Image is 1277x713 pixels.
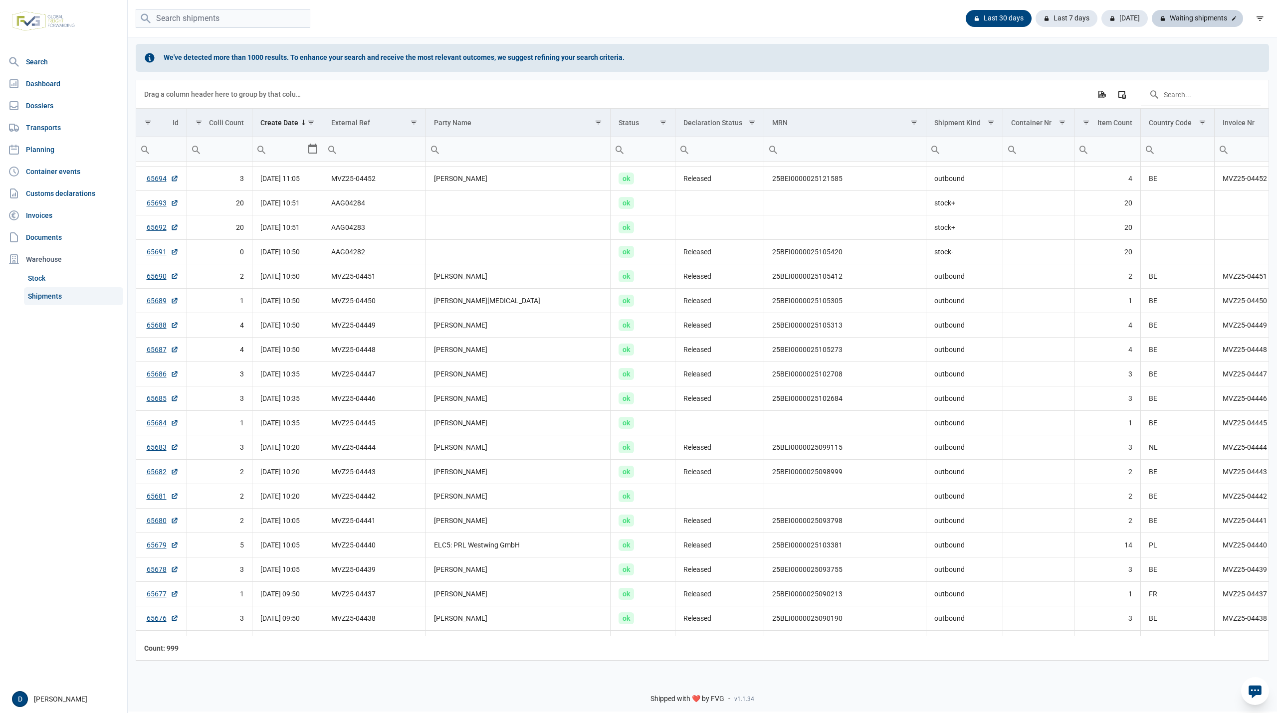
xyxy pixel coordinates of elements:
[675,533,764,557] td: Released
[1140,361,1215,386] td: BE
[764,606,926,630] td: 25BEI0000025090190
[675,435,764,459] td: Released
[173,119,179,127] div: Id
[187,288,252,313] td: 1
[926,109,1003,137] td: Column Shipment Kind
[323,630,426,655] td: MVZ25-04436
[619,221,634,233] span: ok
[1215,137,1233,161] div: Search box
[1003,137,1021,161] div: Search box
[1140,630,1215,655] td: BE
[426,630,611,655] td: [PERSON_NAME]
[764,508,926,533] td: 25BEI0000025093798
[323,386,426,410] td: MVZ25-04446
[675,137,764,161] input: Filter cell
[926,484,1003,508] td: outbound
[675,361,764,386] td: Released
[252,137,270,161] div: Search box
[323,137,426,162] td: Filter cell
[136,137,187,162] td: Filter cell
[144,80,1261,108] div: Data grid toolbar
[307,119,315,126] span: Show filter options for column 'Create Date'
[1140,508,1215,533] td: BE
[147,320,179,330] a: 65688
[260,248,300,256] span: [DATE] 10:50
[1140,264,1215,288] td: BE
[260,199,300,207] span: [DATE] 10:51
[1059,119,1066,126] span: Show filter options for column 'Container Nr'
[331,119,370,127] div: External Ref
[675,313,764,337] td: Released
[1140,459,1215,484] td: BE
[187,137,252,162] td: Filter cell
[147,198,179,208] a: 65693
[748,119,756,126] span: Show filter options for column 'Declaration Status'
[147,247,179,257] a: 65691
[910,119,918,126] span: Show filter options for column 'MRN'
[187,337,252,361] td: 4
[426,166,611,190] td: [PERSON_NAME]
[1074,361,1140,386] td: 3
[926,606,1003,630] td: outbound
[426,557,611,581] td: [PERSON_NAME]
[1074,630,1140,655] td: 1
[187,484,252,508] td: 2
[1074,508,1140,533] td: 2
[426,459,611,484] td: [PERSON_NAME]
[323,459,426,484] td: MVZ25-04443
[675,137,693,161] div: Search box
[772,119,788,127] div: MRN
[147,174,179,183] a: 65694
[323,137,341,161] div: Search box
[1140,166,1215,190] td: BE
[926,137,1003,162] td: Filter cell
[926,557,1003,581] td: outbound
[426,313,611,337] td: [PERSON_NAME]
[187,264,252,288] td: 2
[1074,606,1140,630] td: 3
[1140,581,1215,606] td: FR
[434,119,471,127] div: Party Name
[764,239,926,264] td: 25BEI0000025105420
[323,435,426,459] td: MVZ25-04444
[764,337,926,361] td: 25BEI0000025105273
[147,613,179,623] a: 65676
[611,109,675,137] td: Column Status
[187,109,252,137] td: Column Colli Count
[426,264,611,288] td: [PERSON_NAME]
[4,205,123,225] a: Invoices
[260,119,298,127] div: Create Date
[12,691,28,707] button: D
[675,166,764,190] td: Released
[1140,484,1215,508] td: BE
[675,239,764,264] td: Released
[147,516,179,526] a: 65680
[764,459,926,484] td: 25BEI0000025098999
[611,137,675,162] td: Filter cell
[1011,119,1052,127] div: Container Nr
[147,222,179,232] a: 65692
[926,264,1003,288] td: outbound
[4,96,123,116] a: Dossiers
[323,215,426,239] td: AAG04283
[323,581,426,606] td: MVZ25-04437
[611,137,629,161] div: Search box
[323,137,425,161] input: Filter cell
[323,410,426,435] td: MVZ25-04445
[764,313,926,337] td: 25BEI0000025105313
[1074,459,1140,484] td: 2
[195,119,203,126] span: Show filter options for column 'Colli Count'
[926,435,1003,459] td: outbound
[147,271,179,281] a: 65690
[187,581,252,606] td: 1
[147,369,179,379] a: 65686
[764,581,926,606] td: 25BEI0000025090213
[1074,410,1140,435] td: 1
[675,606,764,630] td: Released
[1140,386,1215,410] td: BE
[675,137,764,162] td: Filter cell
[1223,119,1255,127] div: Invoice Nr
[323,239,426,264] td: AAG04282
[8,7,79,35] img: FVG - Global freight forwarding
